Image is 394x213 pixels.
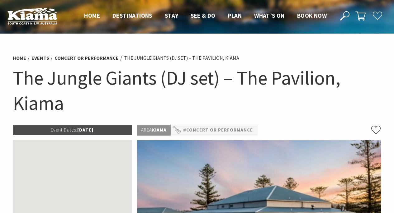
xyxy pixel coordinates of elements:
a: Events [31,55,49,61]
img: Kiama Logo [7,7,57,25]
span: Plan [228,12,242,19]
a: Concert or Performance [55,55,119,61]
span: Home [84,12,100,19]
span: What’s On [254,12,285,19]
p: Kiama [137,125,171,136]
li: The Jungle Giants (DJ set) – The Pavilion, Kiama [124,54,239,62]
p: [DATE] [13,125,132,135]
a: Home [13,55,26,61]
span: Event Dates: [51,127,77,133]
span: Book now [297,12,327,19]
nav: Main Menu [78,11,333,21]
span: Destinations [112,12,152,19]
h1: The Jungle Giants (DJ set) – The Pavilion, Kiama [13,65,382,115]
span: See & Do [191,12,215,19]
a: #Concert or Performance [183,126,253,134]
span: Area [141,127,152,133]
span: Stay [165,12,178,19]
